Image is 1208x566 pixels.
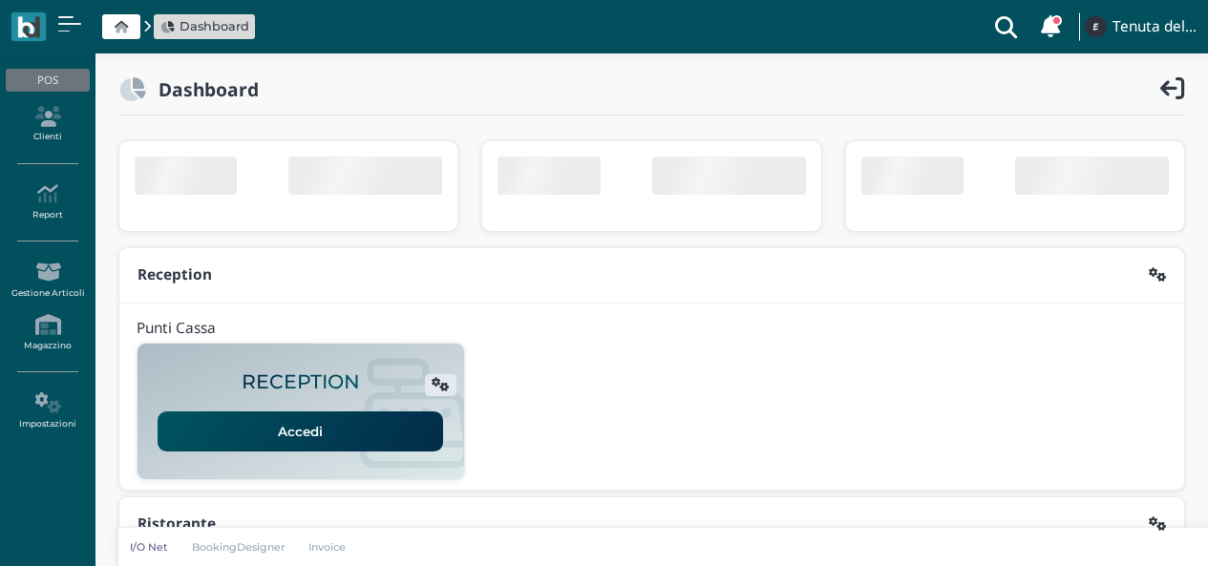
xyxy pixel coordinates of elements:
[130,539,168,555] p: I/O Net
[138,514,216,534] b: Ristorante
[146,79,259,99] h2: Dashboard
[158,411,443,451] a: Accedi
[137,321,216,337] h4: Punti Cassa
[6,98,89,151] a: Clienti
[6,69,89,92] div: POS
[160,17,249,35] a: Dashboard
[1072,507,1192,550] iframe: Help widget launcher
[242,371,360,393] h2: RECEPTION
[17,16,39,38] img: logo
[6,306,89,359] a: Magazzino
[6,254,89,306] a: Gestione Articoli
[6,385,89,437] a: Impostazioni
[180,539,297,555] a: BookingDesigner
[6,176,89,228] a: Report
[1113,19,1197,35] h4: Tenuta del Barco
[297,539,359,555] a: Invoice
[138,264,212,284] b: Reception
[180,17,249,35] span: Dashboard
[1085,16,1106,37] img: ...
[1082,4,1197,50] a: ... Tenuta del Barco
